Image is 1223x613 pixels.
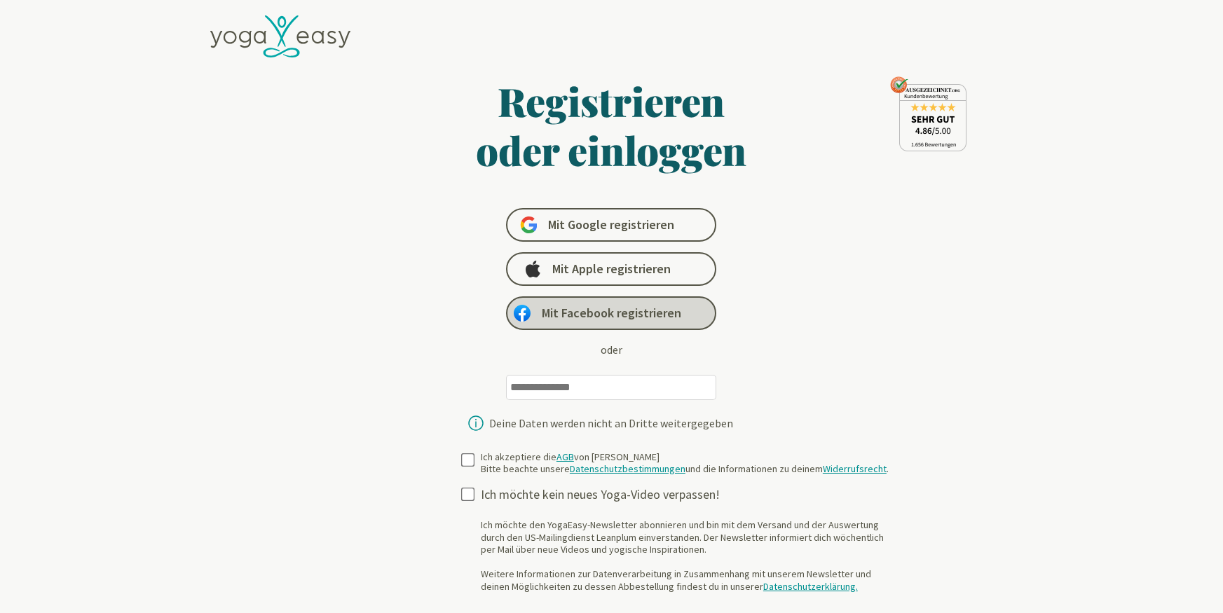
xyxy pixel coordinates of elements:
[489,418,733,429] div: Deine Daten werden nicht an Dritte weitergegeben
[506,252,716,286] a: Mit Apple registrieren
[890,76,966,151] img: ausgezeichnet_seal.png
[506,208,716,242] a: Mit Google registrieren
[556,450,574,463] a: AGB
[481,487,900,503] div: Ich möchte kein neues Yoga-Video verpassen!
[481,519,900,593] div: Ich möchte den YogaEasy-Newsletter abonnieren und bin mit dem Versand und der Auswertung durch de...
[570,462,685,475] a: Datenschutzbestimmungen
[763,580,858,593] a: Datenschutzerklärung.
[506,296,716,330] a: Mit Facebook registrieren
[823,462,887,475] a: Widerrufsrecht
[481,451,889,476] div: Ich akzeptiere die von [PERSON_NAME] Bitte beachte unsere und die Informationen zu deinem .
[601,341,622,358] div: oder
[548,216,674,233] span: Mit Google registrieren
[542,305,681,322] span: Mit Facebook registrieren
[341,76,883,174] h1: Registrieren oder einloggen
[552,261,671,277] span: Mit Apple registrieren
